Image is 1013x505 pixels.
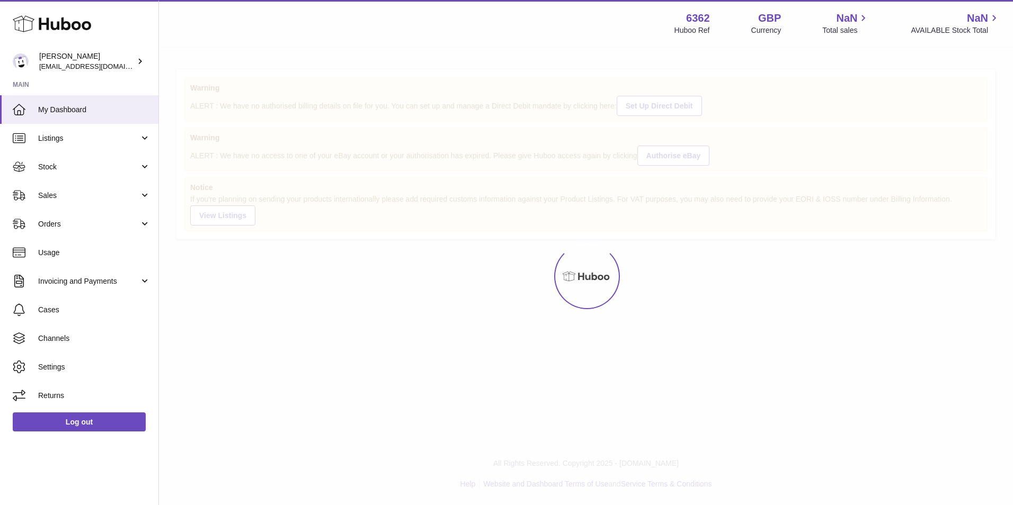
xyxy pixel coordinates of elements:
span: Settings [38,362,150,372]
span: Orders [38,219,139,229]
span: Usage [38,248,150,258]
span: Invoicing and Payments [38,276,139,286]
div: Currency [751,25,781,35]
strong: GBP [758,11,781,25]
span: Returns [38,391,150,401]
a: Log out [13,412,146,431]
span: Listings [38,133,139,143]
a: NaN AVAILABLE Stock Total [911,11,1000,35]
span: Channels [38,333,150,344]
a: NaN Total sales [822,11,869,35]
img: internalAdmin-6362@internal.huboo.com [13,53,29,69]
span: NaN [836,11,857,25]
span: NaN [967,11,988,25]
span: AVAILABLE Stock Total [911,25,1000,35]
span: Total sales [822,25,869,35]
span: Cases [38,305,150,315]
span: Sales [38,191,139,201]
div: [PERSON_NAME] [39,51,135,71]
div: Huboo Ref [674,25,710,35]
span: My Dashboard [38,105,150,115]
span: Stock [38,162,139,172]
strong: 6362 [686,11,710,25]
span: [EMAIL_ADDRESS][DOMAIN_NAME] [39,62,156,70]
